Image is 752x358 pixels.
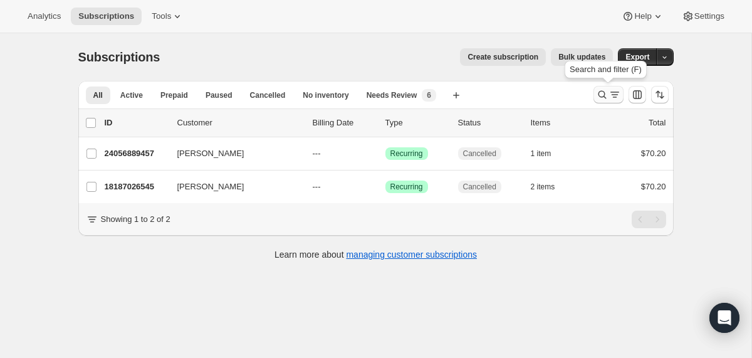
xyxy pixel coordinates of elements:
button: Tools [144,8,191,25]
span: Help [634,11,651,21]
span: Subscriptions [78,50,160,64]
span: Subscriptions [78,11,134,21]
p: ID [105,117,167,129]
div: 24056889457[PERSON_NAME]---SuccessRecurringCancelled1 item$70.20 [105,145,666,162]
span: Tools [152,11,171,21]
span: Needs Review [367,90,417,100]
p: Billing Date [313,117,375,129]
p: Status [458,117,521,129]
span: Recurring [390,182,423,192]
span: Cancelled [463,149,496,159]
button: Help [614,8,671,25]
button: [PERSON_NAME] [170,144,295,164]
div: Type [385,117,448,129]
button: Search and filter results [593,86,624,103]
button: Create new view [446,87,466,104]
span: --- [313,149,321,158]
div: IDCustomerBilling DateTypeStatusItemsTotal [105,117,666,129]
div: Items [531,117,593,129]
button: Create subscription [460,48,546,66]
span: $70.20 [641,182,666,191]
span: 2 items [531,182,555,192]
button: 2 items [531,178,569,196]
span: No inventory [303,90,348,100]
nav: Pagination [632,211,666,228]
span: $70.20 [641,149,666,158]
p: Showing 1 to 2 of 2 [101,213,170,226]
span: 1 item [531,149,551,159]
button: Sort the results [651,86,669,103]
div: 18187026545[PERSON_NAME]---SuccessRecurringCancelled2 items$70.20 [105,178,666,196]
p: Total [649,117,666,129]
p: 18187026545 [105,181,167,193]
span: Active [120,90,143,100]
span: Settings [694,11,724,21]
span: Create subscription [467,52,538,62]
span: Cancelled [250,90,286,100]
span: Export [625,52,649,62]
span: Paused [206,90,232,100]
button: Subscriptions [71,8,142,25]
a: managing customer subscriptions [346,250,477,260]
span: [PERSON_NAME] [177,147,244,160]
button: Settings [674,8,732,25]
button: Customize table column order and visibility [629,86,646,103]
button: Bulk updates [551,48,613,66]
span: Cancelled [463,182,496,192]
span: Analytics [28,11,61,21]
button: [PERSON_NAME] [170,177,295,197]
button: Analytics [20,8,68,25]
button: Export [618,48,657,66]
span: All [93,90,103,100]
p: 24056889457 [105,147,167,160]
span: [PERSON_NAME] [177,181,244,193]
span: --- [313,182,321,191]
span: Recurring [390,149,423,159]
p: Learn more about [274,248,477,261]
div: Open Intercom Messenger [709,303,739,333]
button: 1 item [531,145,565,162]
p: Customer [177,117,303,129]
span: 6 [427,90,431,100]
span: Bulk updates [558,52,605,62]
span: Prepaid [160,90,188,100]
